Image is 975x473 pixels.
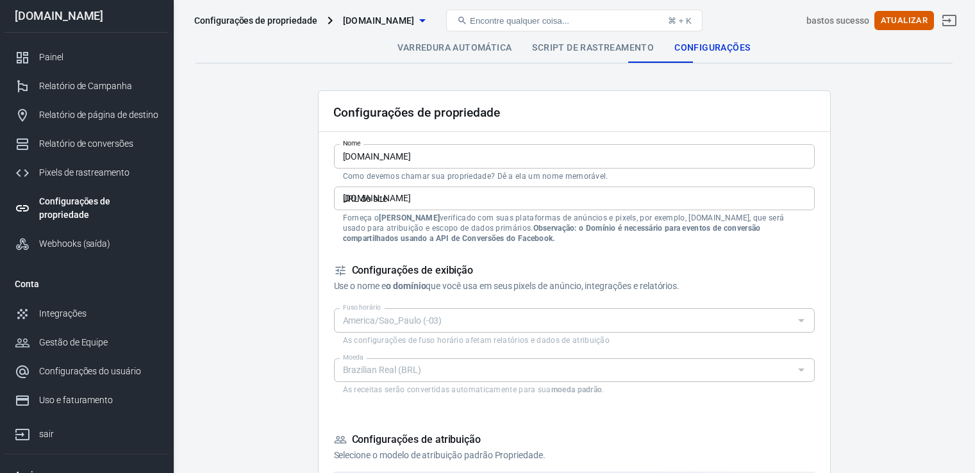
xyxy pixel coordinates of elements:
[4,101,169,129] a: Relatório de página de destino
[806,14,869,28] div: ID da conta: 7DDlUc7E
[551,385,603,394] font: moeda padrão
[4,415,169,449] a: sair
[4,158,169,187] a: Pixels de rastreamento
[334,187,815,210] input: exemplo.com
[39,429,54,439] font: sair
[334,450,546,460] font: Selecione o modelo de atribuição padrão Propriedade.
[338,312,790,328] input: UTC
[39,52,63,62] font: Painel
[343,213,379,222] font: Forneça o
[881,15,928,25] font: Atualizar
[674,42,750,53] font: Configurações
[874,11,934,31] button: Atualizar
[343,213,785,233] font: verificado com suas plataformas de anúncios e pixels, por exemplo, [DOMAIN_NAME], que será usado ...
[39,395,113,405] font: Uso e faturamento
[343,140,361,147] font: Nome
[39,238,110,249] font: Webhooks (saída)
[352,433,481,445] font: Configurações de atribuição
[4,43,169,72] a: Painel
[602,385,604,394] font: .
[668,16,692,26] font: ⌘ + K
[4,229,169,258] a: Webhooks (saída)
[39,167,129,178] font: Pixels de rastreamento
[4,357,169,386] a: Configurações do usuário
[532,42,654,53] font: Script de rastreamento
[343,353,363,361] font: Moeda
[39,308,86,319] font: Integrações
[39,110,158,120] font: Relatório de página de destino
[446,10,703,31] button: Encontre qualquer coisa...⌘ + K
[194,15,317,26] font: Configurações de propriedade
[343,385,551,394] font: As receitas serão convertidas automaticamente para sua
[338,362,790,378] input: USD
[343,336,610,345] font: As configurações de fuso horário afetam relatórios e dados de atribuição
[343,304,381,311] font: Fuso horário
[4,129,169,158] a: Relatório de conversões
[397,42,512,53] font: Varredura automática
[470,16,569,26] font: Encontre qualquer coisa...
[379,213,440,222] font: [PERSON_NAME]
[15,9,103,22] font: [DOMAIN_NAME]
[343,15,415,26] font: [DOMAIN_NAME]
[15,279,39,289] font: Conta
[352,264,474,276] font: Configurações de exibição
[334,281,386,291] font: Use o nome e
[386,281,426,291] font: o domínio
[39,138,133,149] font: Relatório de conversões
[4,299,169,328] a: Integrações
[4,72,169,101] a: Relatório de Campanha
[194,14,317,27] div: Configurações de propriedade
[333,105,501,120] font: Configurações de propriedade
[4,328,169,357] a: Gestão de Equipe
[806,15,869,26] font: bastos sucesso
[334,144,815,168] input: Nome do seu site
[39,337,108,347] font: Gestão de Equipe
[4,386,169,415] a: Uso e faturamento
[39,196,110,220] font: Configurações de propriedade
[39,81,132,91] font: Relatório de Campanha
[39,366,141,376] font: Configurações do usuário
[338,9,430,33] button: [DOMAIN_NAME]
[343,224,761,243] font: Observação: o Domínio é necessário para eventos de conversão compartilhados usando a API de Conve...
[343,172,608,181] font: Como devemos chamar sua propriedade? Dê a ela um nome memorável.
[426,281,679,291] font: que você usa em seus pixels de anúncio, integrações e relatórios.
[343,13,415,29] span: discounthour.shop
[934,5,965,36] a: sair
[4,187,169,229] a: Configurações de propriedade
